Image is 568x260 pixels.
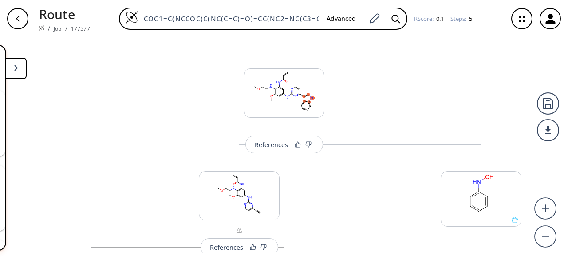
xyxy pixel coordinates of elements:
[71,25,90,32] a: 177577
[468,15,472,23] span: 5
[244,69,324,114] svg: C=CC(=O)Nc1cc(Nc2nccc(-c3c[nH]c4ccccc34)n2)cc(OC)c1NCCOC
[210,244,243,250] div: References
[138,14,319,23] input: Enter SMILES
[65,24,67,33] li: /
[319,11,363,27] button: Advanced
[450,16,472,22] div: Steps :
[435,15,444,23] span: 0.1
[255,142,288,148] div: References
[414,16,444,22] div: RScore :
[39,4,90,24] p: Route
[39,25,44,31] img: Spaya logo
[441,172,521,217] svg: ONc1ccccc1
[48,24,50,33] li: /
[245,136,323,153] button: References
[125,11,138,24] img: Logo Spaya
[236,227,243,234] img: warning
[54,25,61,32] a: Job
[201,238,278,256] button: References
[199,172,279,217] svg: C#Cc1ccnc(Nc2cc(NC(=O)C=C)c(NCCOC)c(OC)c2)n1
